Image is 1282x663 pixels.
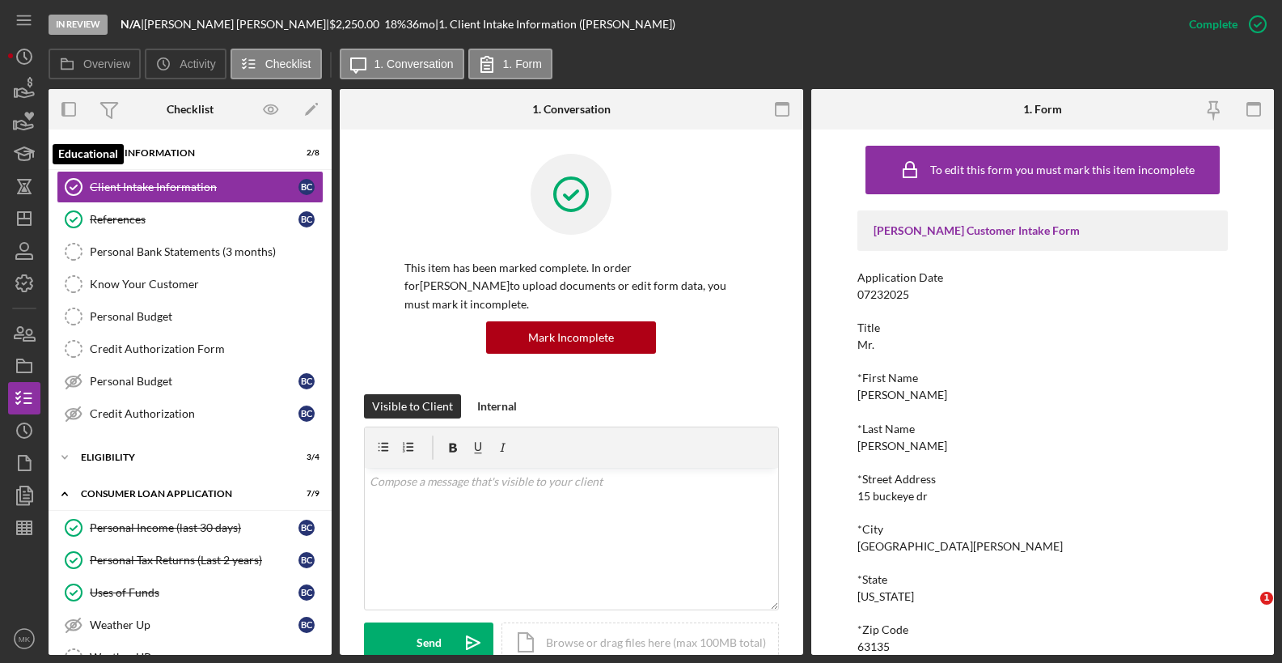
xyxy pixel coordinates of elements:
button: Overview [49,49,141,79]
div: Personal Bank Statements (3 months) [90,245,323,258]
div: Know Your Customer [90,278,323,291]
div: 18 % [384,18,406,31]
button: Send [364,623,493,663]
div: [GEOGRAPHIC_DATA][PERSON_NAME] [857,540,1063,553]
p: This item has been marked complete. In order for [PERSON_NAME] to upload documents or edit form d... [404,259,738,313]
div: Credit Authorization [90,407,298,420]
div: Eligibility [81,453,279,462]
div: Mark Incomplete [528,321,614,354]
div: Consumer Loan Application [81,489,279,499]
button: Complete [1173,8,1274,40]
button: 1. Conversation [340,49,464,79]
div: *State [857,573,1228,586]
button: 1. Form [468,49,552,79]
b: N/A [121,17,141,31]
div: Weather Up [90,618,298,631]
label: 1. Form [503,57,542,70]
div: 15 buckeye dr [857,490,928,503]
span: 1 [1260,592,1273,605]
iframe: Intercom live chat [1227,592,1266,631]
div: [PERSON_NAME] [PERSON_NAME] | [144,18,329,31]
div: 63135 [857,640,890,653]
div: [PERSON_NAME] [857,440,947,453]
a: Uses of FundsBC [57,576,324,609]
label: Checklist [265,57,311,70]
div: [PERSON_NAME] Customer Intake Form [874,224,1212,237]
div: To edit this form you must mark this item incomplete [930,164,1195,176]
a: Personal Budget [57,300,324,333]
div: Visible to Client [372,394,453,419]
div: Personal Budget [90,375,298,388]
div: 1. Form [1023,103,1062,116]
div: 2 / 8 [290,148,319,158]
div: 3 / 4 [290,453,319,462]
div: Checklist [167,103,214,116]
div: Complete [1189,8,1238,40]
div: B C [298,552,315,568]
div: Title [857,321,1228,334]
div: Credit Authorization Form [90,342,323,355]
div: In Review [49,15,108,35]
a: Personal Bank Statements (3 months) [57,236,324,268]
div: $2,250.00 [329,18,384,31]
div: | 1. Client Intake Information ([PERSON_NAME]) [435,18,675,31]
div: B C [298,373,315,389]
button: MK [8,623,40,655]
div: 7 / 9 [290,489,319,499]
div: B C [298,584,315,601]
div: *Zip Code [857,623,1228,636]
a: Personal BudgetBC [57,365,324,397]
div: 36 mo [406,18,435,31]
div: B C [298,617,315,633]
div: | [121,18,144,31]
button: Visible to Client [364,394,461,419]
a: Client Intake InformationBC [57,171,324,203]
button: Activity [145,49,226,79]
label: 1. Conversation [374,57,454,70]
a: ReferencesBC [57,203,324,236]
div: *Last Name [857,423,1228,436]
div: B C [298,520,315,536]
a: Weather UpBC [57,609,324,641]
div: Send [417,623,442,663]
div: *Street Address [857,473,1228,486]
a: Personal Tax Returns (Last 2 years)BC [57,544,324,576]
a: Credit Authorization Form [57,333,324,365]
div: Client Intake Information [90,181,298,193]
div: Personal Income (last 30 days) [90,521,298,534]
label: Overview [83,57,130,70]
a: Personal Income (last 30 days)BC [57,512,324,544]
text: MK [19,635,31,644]
label: Activity [180,57,215,70]
a: Know Your Customer [57,268,324,300]
button: Checklist [231,49,322,79]
div: Application Date [857,271,1228,284]
div: 07232025 [857,288,909,301]
a: Credit AuthorizationBC [57,397,324,430]
div: *City [857,523,1228,536]
div: Personal Tax Returns (Last 2 years) [90,554,298,567]
div: *First Name [857,372,1228,385]
div: B C [298,211,315,227]
div: B C [298,406,315,422]
div: 1. Conversation [532,103,611,116]
div: Personal Budget [90,310,323,323]
div: References [90,213,298,226]
div: B C [298,179,315,195]
div: Inquiry Information [81,148,279,158]
div: Internal [477,394,517,419]
div: Uses of Funds [90,586,298,599]
button: Mark Incomplete [486,321,656,354]
div: [PERSON_NAME] [857,389,947,402]
div: Mr. [857,338,874,351]
button: Internal [469,394,525,419]
div: [US_STATE] [857,590,914,603]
